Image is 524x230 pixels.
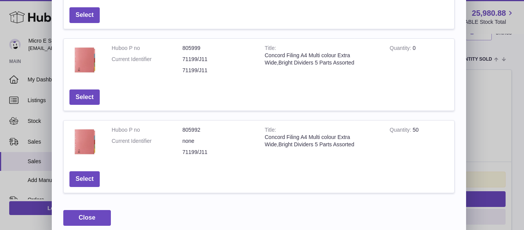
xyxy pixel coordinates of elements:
div: Concord Filing A4 Multi colour Extra Wide,Bright Dividers 5 Parts Assorted [265,134,378,148]
button: Select [69,89,100,105]
dd: none [183,137,254,145]
dd: 71199/J11 [183,56,254,63]
strong: Quantity [390,45,413,53]
button: Select [69,171,100,187]
td: 50 [384,121,454,165]
button: Select [69,7,100,23]
dt: Huboo P no [112,126,183,134]
strong: Title [265,127,276,135]
strong: Title [265,45,276,53]
div: Concord Filing A4 Multi colour Extra Wide,Bright Dividers 5 Parts Assorted [265,52,378,66]
dd: 805992 [183,126,254,134]
strong: Quantity [390,127,413,135]
td: 0 [384,39,454,84]
img: Concord Filing A4 Multi colour Extra Wide,Bright Dividers 5 Parts Assorted [69,45,100,75]
dd: 71199/J11 [183,67,254,74]
dd: 805999 [183,45,254,52]
dt: Huboo P no [112,45,183,52]
dt: Current Identifier [112,137,183,145]
span: Close [79,214,96,221]
dt: Current Identifier [112,56,183,63]
button: Close [63,210,111,226]
img: Concord Filing A4 Multi colour Extra Wide,Bright Dividers 5 Parts Assorted [69,126,100,157]
dd: 71199/J11 [183,149,254,156]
